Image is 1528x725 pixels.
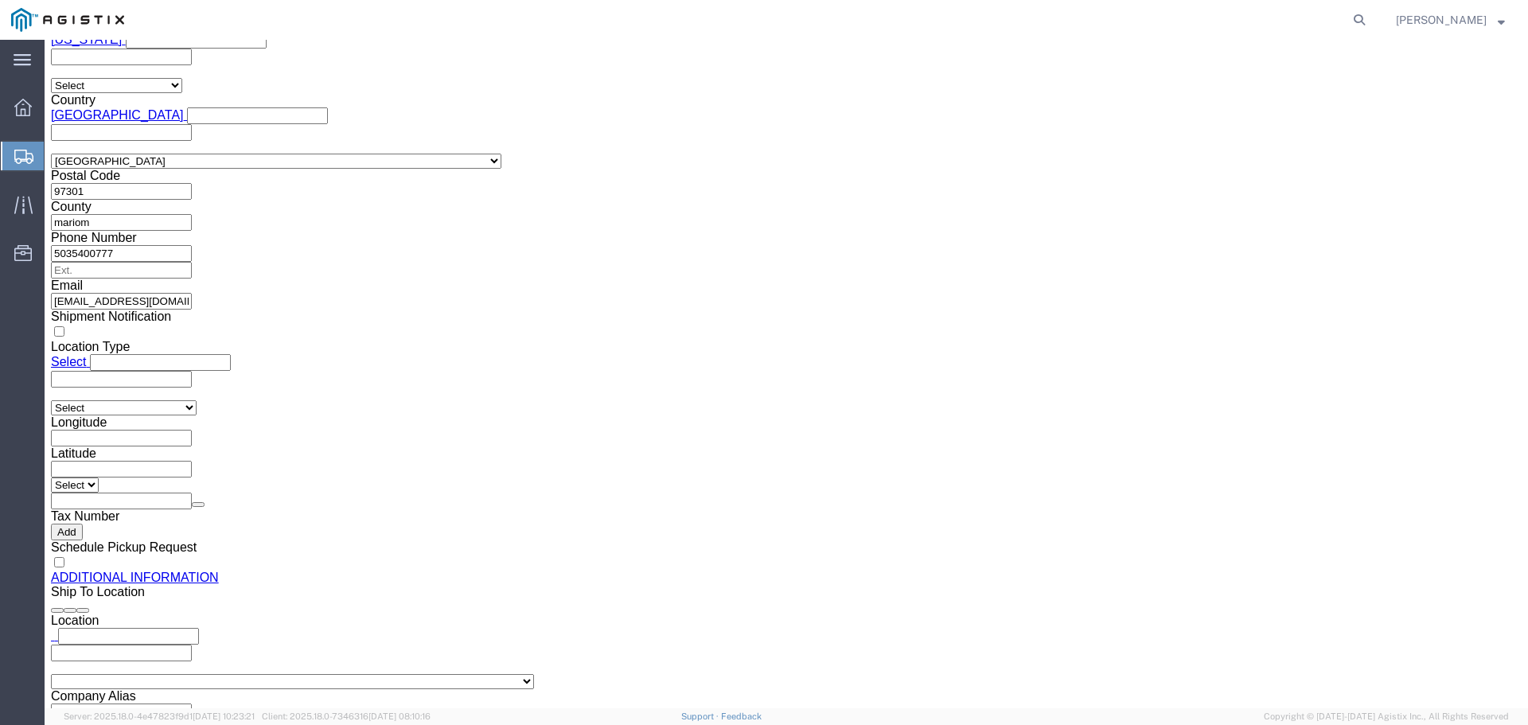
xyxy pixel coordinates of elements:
button: [PERSON_NAME] [1395,10,1506,29]
a: Support [681,711,721,721]
iframe: FS Legacy Container [45,40,1528,708]
img: logo [11,8,124,32]
span: [DATE] 10:23:21 [193,711,255,721]
span: Copyright © [DATE]-[DATE] Agistix Inc., All Rights Reserved [1264,710,1509,723]
span: Marcel Irwin [1396,11,1487,29]
span: Server: 2025.18.0-4e47823f9d1 [64,711,255,721]
a: Feedback [721,711,762,721]
span: Client: 2025.18.0-7346316 [262,711,431,721]
span: [DATE] 08:10:16 [368,711,431,721]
